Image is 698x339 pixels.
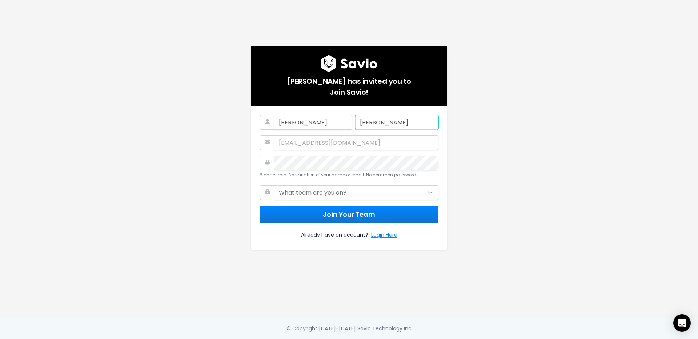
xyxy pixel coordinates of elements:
input: First Name [274,115,352,130]
img: logo600x187.a314fd40982d.png [321,55,377,72]
h5: [PERSON_NAME] has invited you to Join Savio! [260,72,438,98]
div: Already have an account? [260,223,438,241]
a: Login Here [371,230,397,241]
div: © Copyright [DATE]-[DATE] Savio Technology Inc [286,324,412,333]
small: 8 chars min. No variation of your name or email. No common passwords. [260,172,420,178]
input: Last Name [355,115,438,130]
div: Open Intercom Messenger [673,314,691,332]
button: Join Your Team [260,206,438,224]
